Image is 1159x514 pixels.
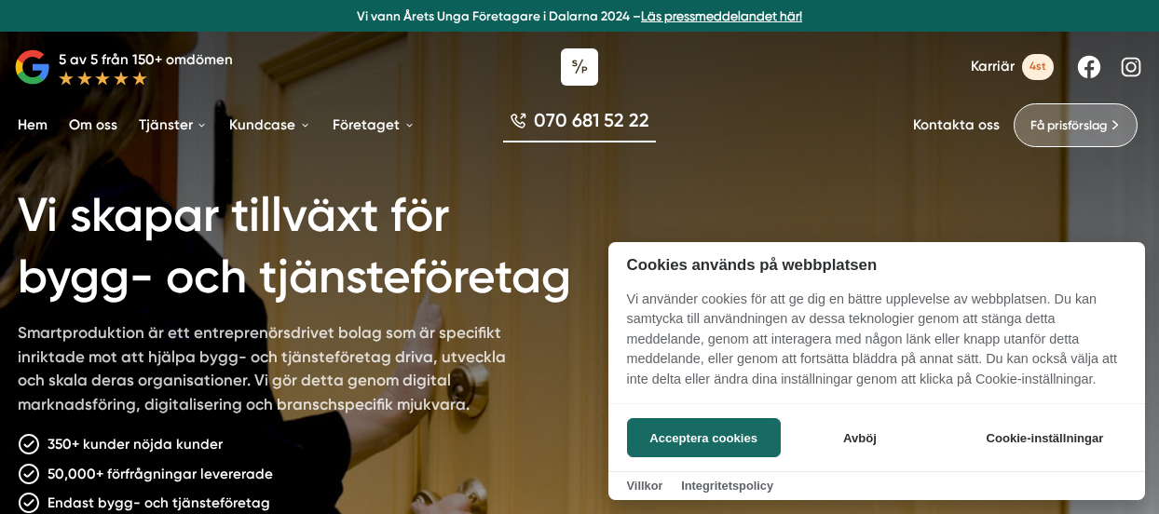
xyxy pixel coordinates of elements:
[627,418,781,457] button: Acceptera cookies
[681,479,773,493] a: Integritetspolicy
[963,418,1126,457] button: Cookie-inställningar
[608,256,1145,274] h2: Cookies används på webbplatsen
[627,479,663,493] a: Villkor
[785,418,934,457] button: Avböj
[608,290,1145,403] p: Vi använder cookies för att ge dig en bättre upplevelse av webbplatsen. Du kan samtycka till anvä...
